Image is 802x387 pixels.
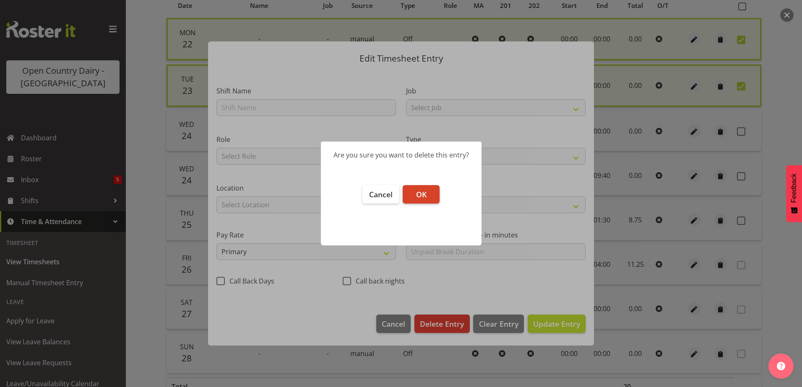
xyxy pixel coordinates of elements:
button: Feedback - Show survey [786,165,802,222]
img: help-xxl-2.png [777,362,785,370]
span: OK [416,189,427,199]
div: Are you sure you want to delete this entry? [333,150,469,160]
button: Cancel [362,185,399,204]
span: Feedback [790,173,798,203]
span: Cancel [369,189,393,199]
button: OK [403,185,440,204]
